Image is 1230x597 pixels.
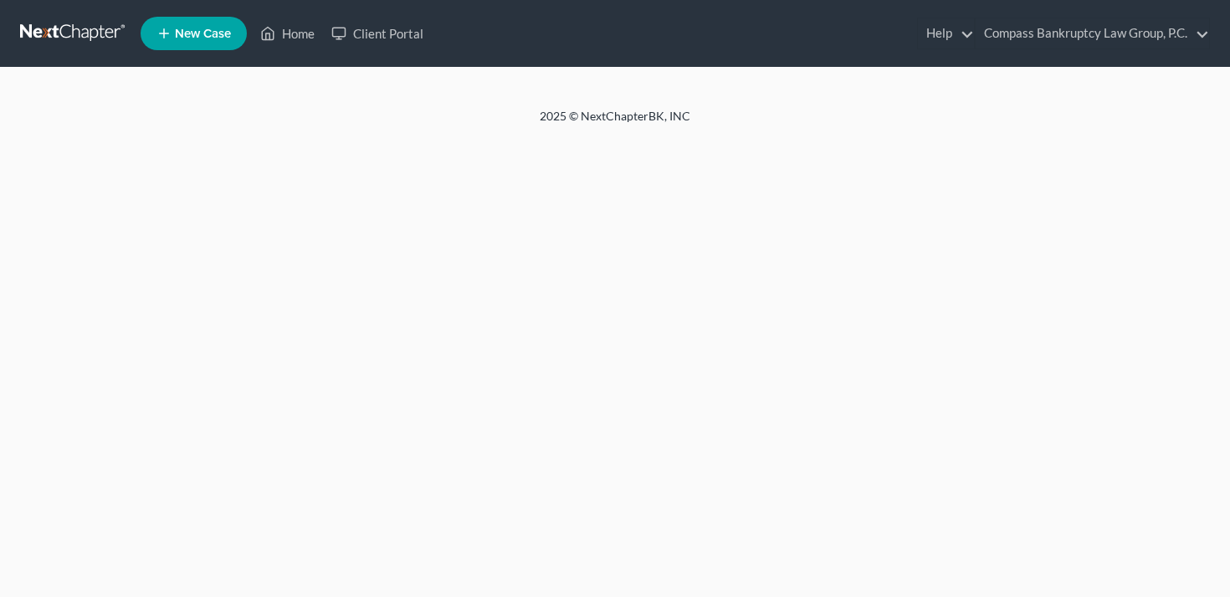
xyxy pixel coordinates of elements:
new-legal-case-button: New Case [141,17,247,50]
a: Client Portal [323,18,432,48]
a: Help [918,18,974,48]
a: Compass Bankruptcy Law Group, P.C. [976,18,1209,48]
div: 2025 © NextChapterBK, INC [138,108,1092,138]
a: Home [252,18,323,48]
